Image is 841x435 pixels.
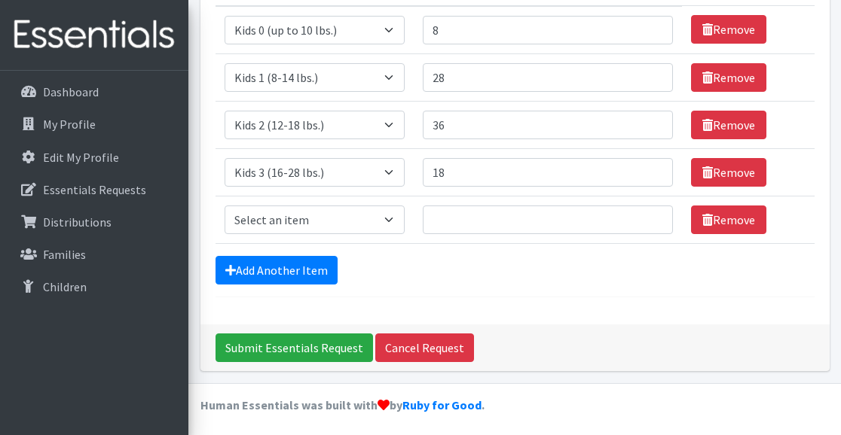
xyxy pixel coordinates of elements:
p: Edit My Profile [43,150,119,165]
a: Dashboard [6,77,182,107]
a: Edit My Profile [6,142,182,172]
p: Children [43,279,87,294]
a: Ruby for Good [402,397,482,412]
a: Families [6,239,182,269]
a: Cancel Request [375,333,474,362]
a: Children [6,272,182,302]
a: Remove [691,111,766,139]
a: Remove [691,15,766,44]
a: Remove [691,158,766,187]
img: HumanEssentials [6,10,182,60]
p: Families [43,247,86,262]
input: Submit Essentials Request [216,333,373,362]
a: Add Another Item [216,256,338,284]
a: Remove [691,205,766,234]
a: Remove [691,63,766,92]
strong: Human Essentials was built with by . [200,397,485,412]
p: My Profile [43,117,96,132]
p: Distributions [43,214,112,230]
a: Distributions [6,207,182,237]
p: Essentials Requests [43,182,146,197]
a: Essentials Requests [6,175,182,205]
p: Dashboard [43,84,99,99]
a: My Profile [6,109,182,139]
